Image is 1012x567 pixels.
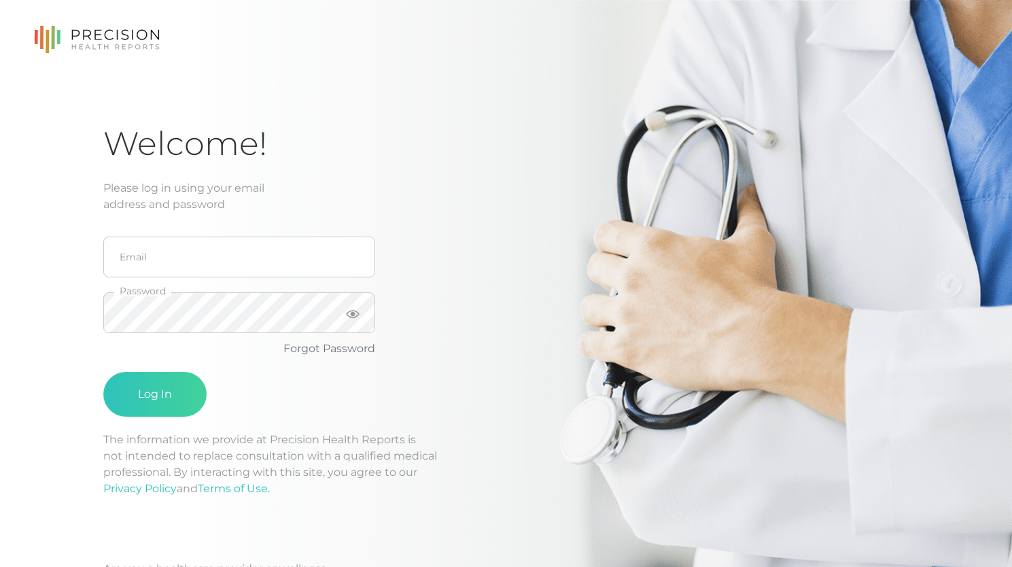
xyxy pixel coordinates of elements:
[198,482,270,495] a: Terms of Use.
[103,482,177,495] a: Privacy Policy
[103,237,375,277] input: Email
[103,180,909,213] div: Please log in using your email address and password
[283,342,375,355] a: Forgot Password
[103,124,909,164] h1: Welcome!
[103,372,207,417] button: Log In
[103,432,909,497] p: The information we provide at Precision Health Reports is not intended to replace consultation wi...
